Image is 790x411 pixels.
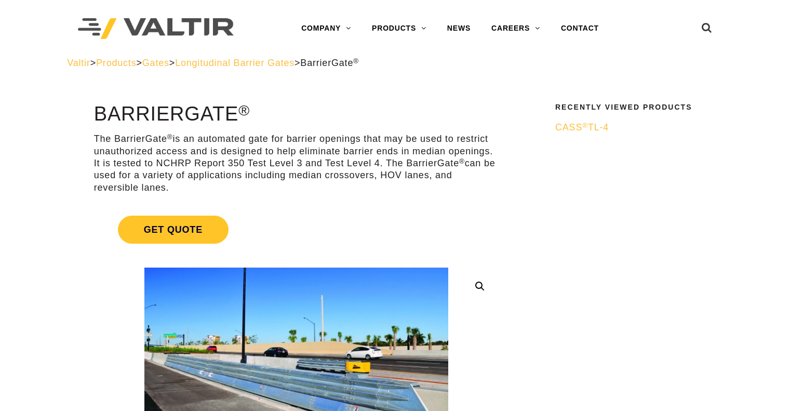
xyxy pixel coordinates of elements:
span: BarrierGate [300,58,359,68]
a: PRODUCTS [361,18,437,39]
a: CONTACT [551,18,609,39]
sup: ® [353,57,359,65]
a: Get Quote [94,203,499,256]
p: The BarrierGate is an automated gate for barrier openings that may be used to restrict unauthoriz... [94,133,499,194]
span: CASS TL-4 [555,122,609,132]
a: Products [96,58,136,68]
div: > > > > [67,57,723,69]
a: CAREERS [481,18,551,39]
img: Valtir [78,18,234,39]
sup: ® [582,122,588,129]
a: CASS®TL-4 [555,122,716,134]
span: Get Quote [118,216,229,244]
h1: BarrierGate [94,103,499,125]
sup: ® [167,133,173,141]
sup: ® [459,157,465,165]
h2: Recently Viewed Products [555,103,716,111]
a: Gates [142,58,169,68]
a: Valtir [67,58,90,68]
a: Longitudinal Barrier Gates [175,58,294,68]
a: NEWS [437,18,481,39]
sup: ® [238,102,250,118]
a: COMPANY [291,18,361,39]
